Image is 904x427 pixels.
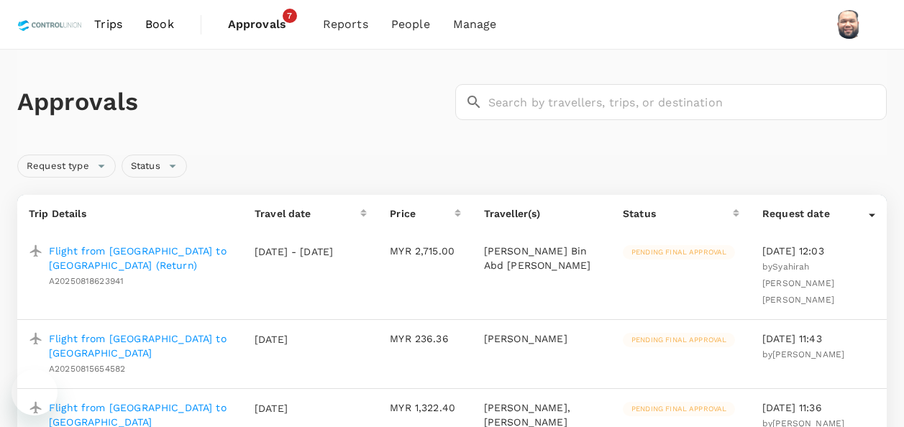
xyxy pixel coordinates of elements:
[390,331,460,346] p: MYR 236.36
[762,400,875,415] p: [DATE] 11:36
[12,369,58,415] iframe: Button to launch messaging window
[762,262,834,305] span: by
[453,16,497,33] span: Manage
[255,206,360,221] div: Travel date
[255,332,334,346] p: [DATE]
[623,247,735,257] span: Pending final approval
[49,331,232,360] a: Flight from [GEOGRAPHIC_DATA] to [GEOGRAPHIC_DATA]
[29,206,232,221] p: Trip Details
[484,331,600,346] p: [PERSON_NAME]
[390,206,454,221] div: Price
[484,206,600,221] p: Traveller(s)
[49,244,232,272] a: Flight from [GEOGRAPHIC_DATA] to [GEOGRAPHIC_DATA] (Return)
[18,160,98,173] span: Request type
[772,349,844,359] span: [PERSON_NAME]
[484,244,600,272] p: [PERSON_NAME] Bin Abd [PERSON_NAME]
[49,276,124,286] span: A20250818623941
[623,206,733,221] div: Status
[391,16,430,33] span: People
[17,87,449,117] h1: Approvals
[323,16,368,33] span: Reports
[762,331,875,346] p: [DATE] 11:43
[122,155,187,178] div: Status
[17,155,116,178] div: Request type
[228,16,300,33] span: Approvals
[255,401,334,415] p: [DATE]
[122,160,169,173] span: Status
[49,364,125,374] span: A20250815654582
[762,244,875,258] p: [DATE] 12:03
[762,349,844,359] span: by
[390,400,460,415] p: MYR 1,322.40
[283,9,297,23] span: 7
[623,404,735,414] span: Pending final approval
[145,16,174,33] span: Book
[762,206,869,221] div: Request date
[762,262,834,305] span: Syahirah [PERSON_NAME] [PERSON_NAME]
[488,84,887,120] input: Search by travellers, trips, or destination
[623,335,735,345] span: Pending final approval
[255,244,334,259] p: [DATE] - [DATE]
[94,16,122,33] span: Trips
[390,244,460,258] p: MYR 2,715.00
[17,9,83,40] img: Control Union Malaysia Sdn. Bhd.
[835,10,864,39] img: Muhammad Hariz Bin Abdul Rahman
